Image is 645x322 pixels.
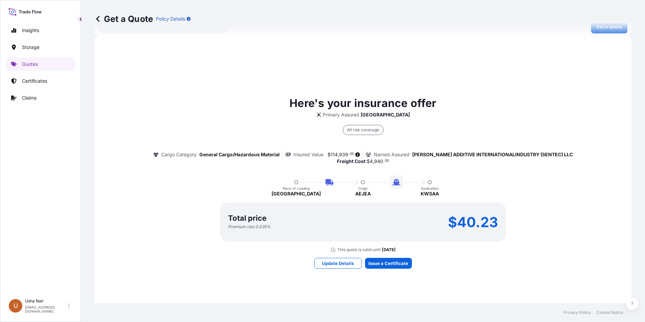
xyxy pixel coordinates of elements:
span: $ [367,159,370,164]
p: Usha Nair [25,298,67,304]
span: $ [328,152,331,157]
p: Place of Loading [283,186,310,190]
p: [GEOGRAPHIC_DATA] [361,111,410,118]
p: Primary Assured [323,111,359,118]
span: . [384,160,385,162]
button: Issue a Certificate [365,258,412,269]
a: Claims [6,91,75,105]
span: U [13,302,18,309]
p: $40.23 [448,217,498,227]
p: AEJEA [355,190,371,197]
button: Update Details [314,258,362,269]
p: KWSAA [421,190,439,197]
p: Origin [358,186,368,190]
p: [GEOGRAPHIC_DATA] [272,190,321,197]
p: [EMAIL_ADDRESS][DOMAIN_NAME] [25,305,67,313]
p: [PERSON_NAME] ADDITIVE INTERNATIONALINDUSTRY (SENTEC) LLC [412,151,573,158]
span: 940 [374,159,383,164]
span: 114 [331,152,338,157]
p: Insured Value [293,151,324,158]
a: Storage [6,41,75,54]
p: Issue a Certificate [368,260,408,267]
p: Policy Details [156,16,185,22]
div: All risk coverage [343,125,384,135]
p: Certificates [22,78,47,84]
span: 00 [385,160,389,162]
span: , [338,152,339,157]
a: Cookie Notice [596,310,623,315]
span: 939 [339,152,348,157]
span: 4 [370,159,373,164]
p: Destination [421,186,439,190]
a: Certificates [6,74,75,88]
p: Update Details [322,260,354,267]
p: Premium rate 0.035 % [228,224,271,230]
span: 00 [350,153,354,155]
p: Get a Quote [94,14,153,24]
p: Cargo Category [161,151,197,158]
span: . [348,153,349,155]
p: Total price [228,215,267,221]
a: Privacy Policy [563,310,591,315]
p: Storage [22,44,39,51]
p: Named Assured [374,151,410,158]
b: Freight Cost [337,158,365,164]
span: , [373,159,374,164]
p: Quotes [22,61,38,68]
p: : [337,158,389,165]
a: Insights [6,24,75,37]
p: Here's your insurance offer [289,95,436,111]
p: [DATE] [382,247,396,252]
p: Claims [22,95,36,101]
a: Quotes [6,57,75,71]
p: This quote is valid until [337,247,381,252]
p: General Cargo/Hazardous Material [199,151,280,158]
p: Insights [22,27,39,34]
